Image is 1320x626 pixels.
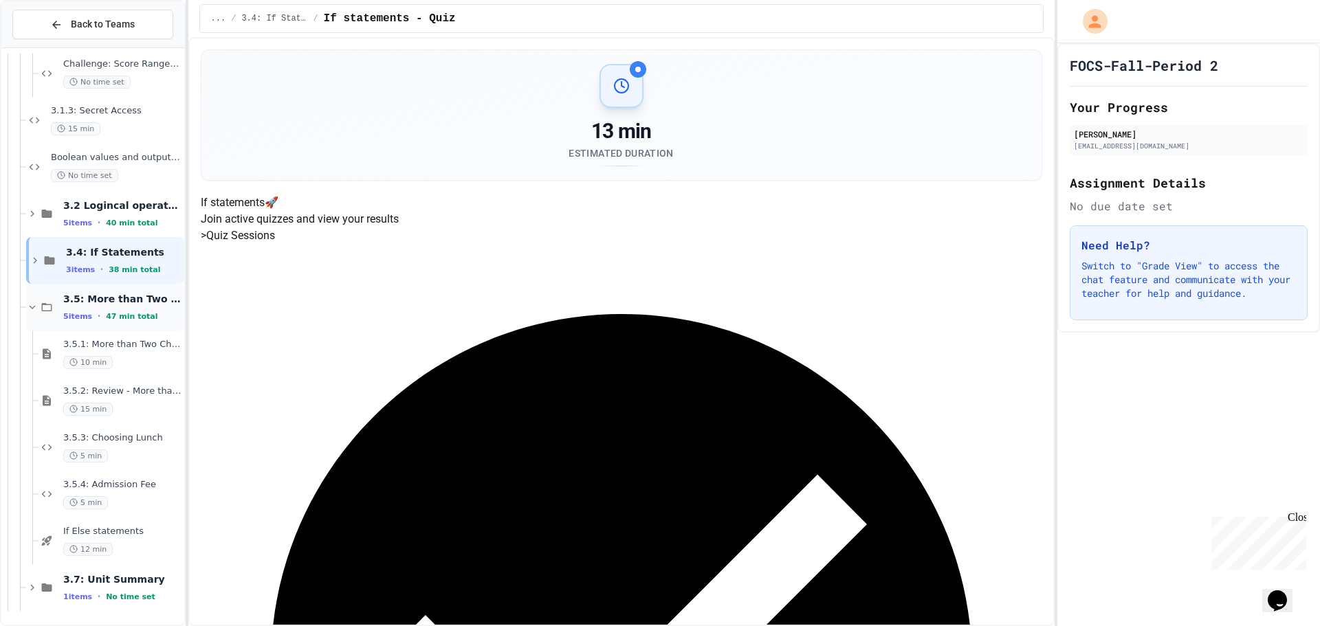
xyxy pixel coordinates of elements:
span: 3.2 Logincal operators [63,199,181,212]
h5: > Quiz Sessions [201,227,1042,244]
h2: Your Progress [1070,98,1308,117]
span: • [98,217,100,228]
span: 12 min [63,543,113,556]
span: Boolean values and output review [51,152,181,164]
span: If statements - Quiz [324,10,456,27]
h3: Need Help? [1081,237,1296,254]
div: No due date set [1070,198,1308,214]
div: My Account [1068,5,1111,37]
span: • [98,311,100,322]
span: 1 items [63,592,92,601]
span: / [231,13,236,24]
span: • [98,591,100,602]
span: 3.5.4: Admission Fee [63,479,181,491]
div: [EMAIL_ADDRESS][DOMAIN_NAME] [1074,141,1303,151]
span: 10 min [63,356,113,369]
div: 13 min [569,119,673,144]
div: Chat with us now!Close [5,5,95,87]
span: 15 min [51,122,100,135]
span: 3.4: If Statements [241,13,307,24]
span: 3.1.3: Secret Access [51,105,181,117]
iframe: chat widget [1262,571,1306,612]
span: Back to Teams [71,17,135,32]
span: Challenge: Score Range Checker [63,58,181,70]
span: 5 min [63,496,108,509]
p: Join active quizzes and view your results [201,211,1042,227]
span: / [313,13,318,24]
span: 15 min [63,403,113,416]
span: No time set [51,169,118,182]
h1: FOCS-Fall-Period 2 [1070,56,1218,75]
span: No time set [63,76,131,89]
button: Back to Teams [12,10,173,39]
div: Estimated Duration [569,146,673,160]
p: Switch to "Grade View" to access the chat feature and communicate with your teacher for help and ... [1081,259,1296,300]
span: 5 min [63,449,108,462]
span: • [100,264,103,275]
h2: Assignment Details [1070,173,1308,192]
span: 40 min total [106,219,157,227]
span: 38 min total [109,265,160,274]
span: 5 items [63,219,92,227]
span: ... [211,13,226,24]
span: 3.4: If Statements [66,246,181,258]
span: If Else statements [63,526,181,537]
span: 5 items [63,312,92,321]
span: 47 min total [106,312,157,321]
span: 3.5.3: Choosing Lunch [63,432,181,444]
span: 3 items [66,265,95,274]
span: 3.5.2: Review - More than Two Choices [63,385,181,397]
span: 3.5.1: More than Two Choices [63,339,181,350]
h4: If statements 🚀 [201,194,1042,211]
span: 3.5: More than Two Choices [63,293,181,305]
iframe: chat widget [1206,511,1306,570]
span: No time set [106,592,155,601]
div: [PERSON_NAME] [1074,128,1303,140]
span: 3.7: Unit Summary [63,573,181,585]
